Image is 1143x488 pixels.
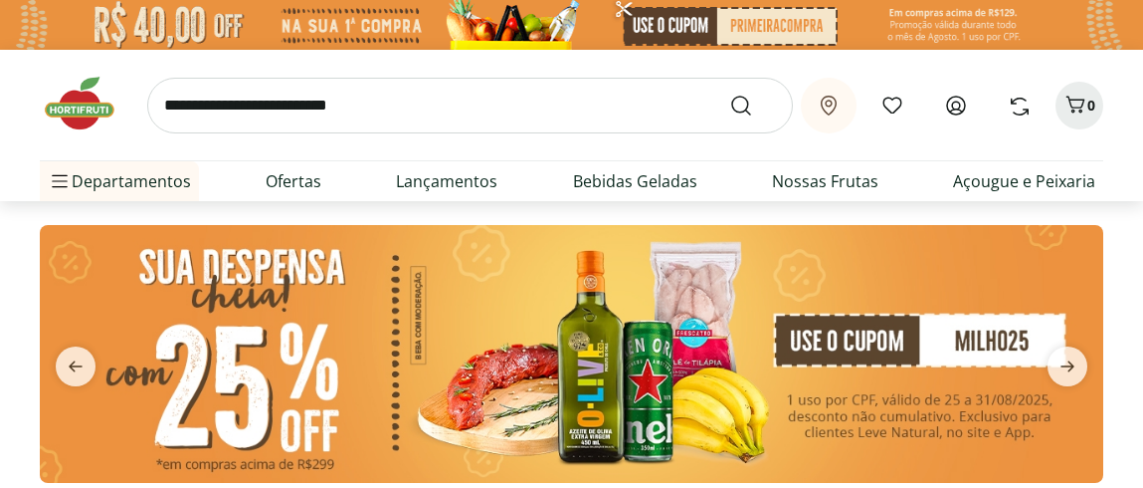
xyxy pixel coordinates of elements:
[40,225,1103,483] img: cupom
[1087,96,1095,115] span: 0
[40,74,139,133] img: Hortifruti
[1032,347,1103,386] button: next
[1055,82,1103,129] button: Carrinho
[48,157,72,205] button: Menu
[396,169,497,193] a: Lançamentos
[266,169,321,193] a: Ofertas
[729,94,777,118] button: Submit Search
[147,78,793,133] input: search
[40,347,111,386] button: previous
[48,157,191,205] span: Departamentos
[772,169,878,193] a: Nossas Frutas
[953,169,1095,193] a: Açougue e Peixaria
[573,169,697,193] a: Bebidas Geladas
